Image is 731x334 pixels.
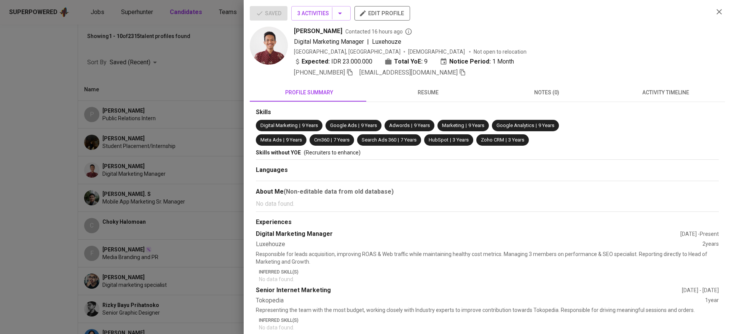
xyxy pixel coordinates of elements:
span: | [367,37,369,46]
span: | [398,137,399,144]
button: edit profile [354,6,410,21]
div: Experiences [256,218,719,227]
span: resume [373,88,483,97]
span: [PHONE_NUMBER] [294,69,345,76]
span: Marketing [442,122,464,128]
div: [DATE] - [DATE] [682,286,719,294]
img: 5bf9464110da20b8c80a28afc574dd22.jpg [250,27,288,65]
p: Representing the team with the most budget, working closely with Industry experts to improve cont... [256,306,719,314]
span: | [536,122,537,129]
span: Digital Marketing [260,122,298,128]
svg: By Batam recruiter [405,28,412,35]
span: | [450,137,451,144]
p: Not open to relocation [474,48,527,56]
span: activity timeline [611,88,720,97]
span: 3 Years [508,137,524,143]
div: Skills [256,108,719,117]
span: Luxehouze [372,38,401,45]
span: [EMAIL_ADDRESS][DOMAIN_NAME] [359,69,458,76]
div: 2 years [702,240,719,249]
span: 9 Years [286,137,302,143]
span: 3 Activities [297,9,345,18]
span: | [358,122,359,129]
p: Responsible for leads acquisition, improving ROAS & Web traffic while maintaining healthy cost me... [256,250,719,266]
span: notes (0) [492,88,602,97]
b: (Non-editable data from old database) [284,188,394,195]
span: profile summary [254,88,364,97]
div: Digital Marketing Manager [256,230,680,239]
b: Expected: [302,57,330,66]
span: Contacted 16 hours ago [345,28,412,35]
span: [PERSON_NAME] [294,27,342,36]
span: Cm360 [314,137,329,143]
div: [DATE] - Present [680,230,719,238]
span: 9 Years [468,122,484,128]
p: No data found. [259,324,719,331]
span: Google Analytics [496,122,534,128]
p: Inferred Skill(s) [259,317,719,324]
span: | [466,122,467,129]
p: No data found. [256,199,719,208]
span: Google Ads [330,122,357,128]
span: | [411,122,412,129]
span: Meta Ads [260,137,282,143]
div: 1 Month [440,57,514,66]
span: 7 Years [401,137,417,143]
span: (Recruiters to enhance) [304,150,361,156]
span: Search Ads 360 [362,137,396,143]
span: [DEMOGRAPHIC_DATA] [408,48,466,56]
div: Luxehouze [256,240,702,249]
span: 9 Years [414,122,430,128]
div: Languages [256,166,719,175]
span: 9 Years [361,122,377,128]
span: | [299,122,300,129]
span: Zoho CRM [481,137,504,143]
div: 1 year [705,296,719,305]
a: edit profile [354,10,410,16]
button: 3 Activities [291,6,351,21]
span: 3 Years [453,137,469,143]
span: Adwords [389,122,410,128]
div: Senior Internet Marketing [256,286,682,295]
span: Skills without YOE [256,150,301,156]
span: 9 [424,57,428,66]
p: Inferred Skill(s) [259,269,719,275]
div: [GEOGRAPHIC_DATA], [GEOGRAPHIC_DATA] [294,48,401,56]
div: About Me [256,187,719,196]
span: | [331,137,332,144]
b: Total YoE: [394,57,423,66]
span: 9 Years [302,122,318,128]
span: | [506,137,507,144]
p: No data found. [259,275,719,283]
div: Tokopedia [256,296,705,305]
div: IDR 23.000.000 [294,57,372,66]
b: Notice Period: [449,57,491,66]
span: | [283,137,284,144]
span: edit profile [361,8,404,18]
span: HubSpot [429,137,448,143]
span: 9 Years [538,122,554,128]
span: Digital Marketing Manager [294,38,364,45]
span: 7 Years [334,137,350,143]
